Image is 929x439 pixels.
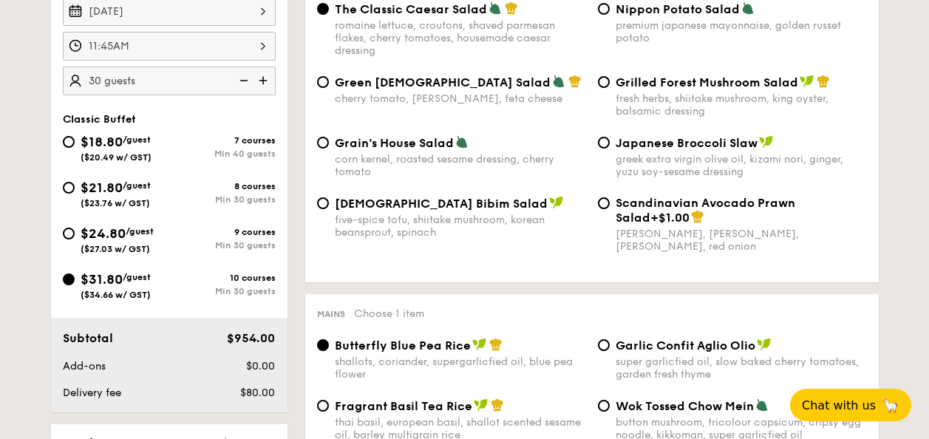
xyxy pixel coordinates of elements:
[63,387,121,399] span: Delivery fee
[81,180,123,196] span: $21.80
[81,244,150,254] span: ($27.03 w/ GST)
[598,3,610,15] input: Nippon Potato Saladpremium japanese mayonnaise, golden russet potato
[253,67,276,95] img: icon-add.58712e84.svg
[552,75,565,88] img: icon-vegetarian.fe4039eb.svg
[616,136,758,150] span: Japanese Broccoli Slaw
[240,387,275,399] span: $80.00
[81,198,150,208] span: ($23.76 w/ GST)
[317,3,329,15] input: The Classic Caesar Saladromaine lettuce, croutons, shaved parmesan flakes, cherry tomatoes, house...
[335,214,586,239] div: five-spice tofu, shiitake mushroom, korean beansprout, spinach
[63,67,276,95] input: Number of guests
[227,331,275,345] span: $954.00
[123,272,151,282] span: /guest
[169,135,276,146] div: 7 courses
[63,182,75,194] input: $21.80/guest($23.76 w/ GST)8 coursesMin 30 guests
[335,136,454,150] span: Grain's House Salad
[616,355,867,381] div: super garlicfied oil, slow baked cherry tomatoes, garden fresh thyme
[455,135,469,149] img: icon-vegetarian.fe4039eb.svg
[335,399,472,413] span: Fragrant Basil Tea Rice
[335,197,548,211] span: [DEMOGRAPHIC_DATA] Bibim Salad
[63,360,106,372] span: Add-ons
[616,399,754,413] span: Wok Tossed Chow Mein
[568,75,582,88] img: icon-chef-hat.a58ddaea.svg
[549,196,564,209] img: icon-vegan.f8ff3823.svg
[616,153,867,178] div: greek extra virgin olive oil, kizami nori, ginger, yuzu soy-sesame dressing
[63,136,75,148] input: $18.80/guest($20.49 w/ GST)7 coursesMin 40 guests
[63,273,75,285] input: $31.80/guest($34.66 w/ GST)10 coursesMin 30 guests
[802,398,876,412] span: Chat with us
[472,338,487,351] img: icon-vegan.f8ff3823.svg
[598,137,610,149] input: Japanese Broccoli Slawgreek extra virgin olive oil, kizami nori, ginger, yuzu soy-sesame dressing
[790,389,911,421] button: Chat with us🦙
[616,19,867,44] div: premium japanese mayonnaise, golden russet potato
[169,227,276,237] div: 9 courses
[759,135,774,149] img: icon-vegan.f8ff3823.svg
[81,134,123,150] span: $18.80
[616,2,740,16] span: Nippon Potato Salad
[335,153,586,178] div: corn kernel, roasted sesame dressing, cherry tomato
[317,339,329,351] input: Butterfly Blue Pea Riceshallots, coriander, supergarlicfied oil, blue pea flower
[317,400,329,412] input: Fragrant Basil Tea Ricethai basil, european basil, shallot scented sesame oil, barley multigrain ...
[169,194,276,205] div: Min 30 guests
[489,338,503,351] img: icon-chef-hat.a58ddaea.svg
[616,228,867,253] div: [PERSON_NAME], [PERSON_NAME], [PERSON_NAME], red onion
[169,273,276,283] div: 10 courses
[598,76,610,88] input: Grilled Forest Mushroom Saladfresh herbs, shiitake mushroom, king oyster, balsamic dressing
[741,1,755,15] img: icon-vegetarian.fe4039eb.svg
[882,397,899,414] span: 🦙
[123,180,151,191] span: /guest
[598,339,610,351] input: Garlic Confit Aglio Oliosuper garlicfied oil, slow baked cherry tomatoes, garden fresh thyme
[335,338,471,353] span: Butterfly Blue Pea Rice
[757,338,772,351] img: icon-vegan.f8ff3823.svg
[616,338,755,353] span: Garlic Confit Aglio Olio
[317,137,329,149] input: Grain's House Saladcorn kernel, roasted sesame dressing, cherry tomato
[598,400,610,412] input: Wok Tossed Chow Meinbutton mushroom, tricolour capsicum, cripsy egg noodle, kikkoman, super garli...
[505,1,518,15] img: icon-chef-hat.a58ddaea.svg
[317,309,345,319] span: Mains
[317,76,329,88] input: Green [DEMOGRAPHIC_DATA] Saladcherry tomato, [PERSON_NAME], feta cheese
[598,197,610,209] input: Scandinavian Avocado Prawn Salad+$1.00[PERSON_NAME], [PERSON_NAME], [PERSON_NAME], red onion
[63,228,75,239] input: $24.80/guest($27.03 w/ GST)9 coursesMin 30 guests
[169,181,276,191] div: 8 courses
[335,75,551,89] span: Green [DEMOGRAPHIC_DATA] Salad
[616,196,795,225] span: Scandinavian Avocado Prawn Salad
[63,113,136,126] span: Classic Buffet
[317,197,329,209] input: [DEMOGRAPHIC_DATA] Bibim Saladfive-spice tofu, shiitake mushroom, korean beansprout, spinach
[123,135,151,145] span: /guest
[335,19,586,57] div: romaine lettuce, croutons, shaved parmesan flakes, cherry tomatoes, housemade caesar dressing
[63,331,113,345] span: Subtotal
[169,286,276,296] div: Min 30 guests
[491,398,504,412] img: icon-chef-hat.a58ddaea.svg
[81,225,126,242] span: $24.80
[489,1,502,15] img: icon-vegetarian.fe4039eb.svg
[231,67,253,95] img: icon-reduce.1d2dbef1.svg
[246,360,275,372] span: $0.00
[63,32,276,61] input: Event time
[800,75,814,88] img: icon-vegan.f8ff3823.svg
[691,210,704,223] img: icon-chef-hat.a58ddaea.svg
[354,307,424,320] span: Choose 1 item
[755,398,769,412] img: icon-vegetarian.fe4039eb.svg
[126,226,154,236] span: /guest
[335,2,487,16] span: The Classic Caesar Salad
[650,211,690,225] span: +$1.00
[81,271,123,287] span: $31.80
[474,398,489,412] img: icon-vegan.f8ff3823.svg
[169,149,276,159] div: Min 40 guests
[616,75,798,89] span: Grilled Forest Mushroom Salad
[616,92,867,118] div: fresh herbs, shiitake mushroom, king oyster, balsamic dressing
[335,355,586,381] div: shallots, coriander, supergarlicfied oil, blue pea flower
[81,290,151,300] span: ($34.66 w/ GST)
[335,92,586,105] div: cherry tomato, [PERSON_NAME], feta cheese
[81,152,152,163] span: ($20.49 w/ GST)
[817,75,830,88] img: icon-chef-hat.a58ddaea.svg
[169,240,276,251] div: Min 30 guests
